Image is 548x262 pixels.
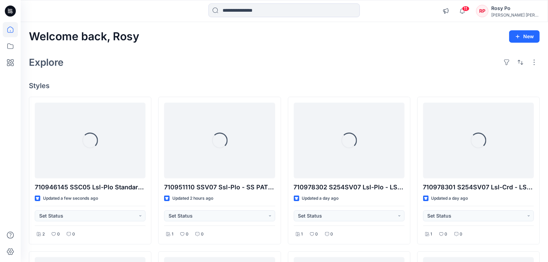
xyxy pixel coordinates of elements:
[491,4,539,12] div: Rosy Po
[186,231,189,238] p: 0
[302,195,339,202] p: Updated a day ago
[172,195,213,202] p: Updated 2 hours ago
[476,5,488,17] div: RP
[43,195,98,202] p: Updated a few seconds ago
[29,57,64,68] h2: Explore
[164,182,275,192] p: 710951110 SSV07 Ssl-Plo - SS PATTERN PLKT
[29,82,540,90] h4: Styles
[509,30,540,43] button: New
[201,231,204,238] p: 0
[57,231,60,238] p: 0
[42,231,45,238] p: 2
[445,231,448,238] p: 0
[35,182,146,192] p: 710946145 SSC05 Lsl-Plo Standard - LS TN PP
[462,6,470,11] span: 11
[172,231,173,238] p: 1
[431,231,432,238] p: 1
[29,30,139,43] h2: Welcome back, Rosy
[431,195,468,202] p: Updated a day ago
[301,231,303,238] p: 1
[423,182,534,192] p: 710978301 S254SV07 Lsl-Crd - LS VN PATTERN CARDIGAN
[460,231,463,238] p: 0
[294,182,405,192] p: 710978302 S254SV07 Lsl-Plo - LS PATTERN PLKT
[315,231,318,238] p: 0
[72,231,75,238] p: 0
[331,231,333,238] p: 0
[491,12,539,18] div: [PERSON_NAME] [PERSON_NAME]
